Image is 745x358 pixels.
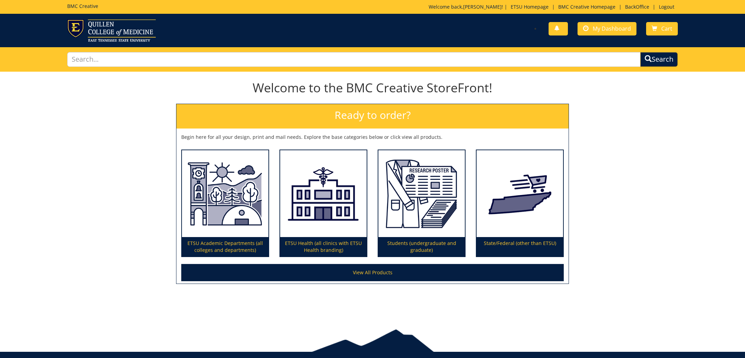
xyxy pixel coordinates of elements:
a: View All Products [181,264,564,281]
p: Students (undergraduate and graduate) [378,237,465,256]
a: BackOffice [622,3,653,10]
h1: Welcome to the BMC Creative StoreFront! [176,81,569,95]
p: ETSU Health (all clinics with ETSU Health branding) [280,237,367,256]
img: ETSU Health (all clinics with ETSU Health branding) [280,150,367,237]
p: State/Federal (other than ETSU) [477,237,563,256]
p: Welcome back, ! | | | | [429,3,678,10]
a: Students (undergraduate and graduate) [378,150,465,257]
a: My Dashboard [578,22,636,35]
span: My Dashboard [593,25,631,32]
h2: Ready to order? [176,104,569,129]
button: Search [640,52,678,67]
a: Cart [646,22,678,35]
a: ETSU Health (all clinics with ETSU Health branding) [280,150,367,257]
img: ETSU Academic Departments (all colleges and departments) [182,150,268,237]
p: ETSU Academic Departments (all colleges and departments) [182,237,268,256]
a: Logout [655,3,678,10]
a: ETSU Academic Departments (all colleges and departments) [182,150,268,257]
p: Begin here for all your design, print and mail needs. Explore the base categories below or click ... [181,134,564,141]
img: Students (undergraduate and graduate) [378,150,465,237]
span: Cart [661,25,672,32]
h5: BMC Creative [67,3,98,9]
a: BMC Creative Homepage [555,3,619,10]
a: State/Federal (other than ETSU) [477,150,563,257]
img: ETSU logo [67,19,156,42]
a: [PERSON_NAME] [463,3,502,10]
img: State/Federal (other than ETSU) [477,150,563,237]
input: Search... [67,52,641,67]
a: ETSU Homepage [507,3,552,10]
